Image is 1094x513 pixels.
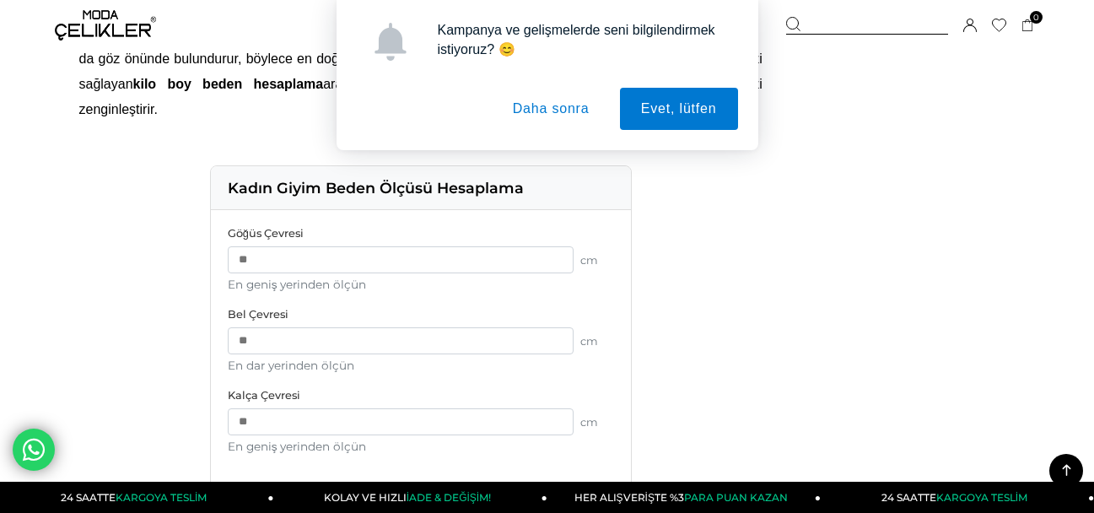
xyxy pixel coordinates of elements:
div: Kampanya ve gelişmelerde seni bilgilendirmek istiyoruz? 😊 [424,20,738,59]
a: 24 SAATTEKARGOYA TESLİM [821,482,1094,513]
span: KARGOYA TESLİM [936,491,1027,504]
div: En geniş yerinden ölçün [228,440,614,453]
div: Kadın Giyim Beden Ölçüsü Hesaplama [211,166,631,210]
div: En dar yerinden ölçün [228,359,614,372]
label: Göğüs Çevresi [228,227,614,240]
span: cm [580,416,614,429]
span: PARA PUAN KAZAN [684,491,788,504]
label: Kalça Çevresi [228,389,614,402]
span: cm [580,254,614,267]
a: KOLAY VE HIZLIİADE & DEĞİŞİM! [274,482,547,513]
span: İADE & DEĞİŞİM! [407,491,491,504]
button: Evet, lütfen [620,88,738,130]
img: notification icon [371,23,409,61]
span: KARGOYA TESLİM [116,491,207,504]
a: HER ALIŞVERİŞTE %3PARA PUAN KAZAN [547,482,821,513]
div: En geniş yerinden ölçün [228,278,614,291]
button: Daha sonra [492,88,611,130]
span: cm [580,335,614,348]
label: Bel Çevresi [228,308,614,321]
